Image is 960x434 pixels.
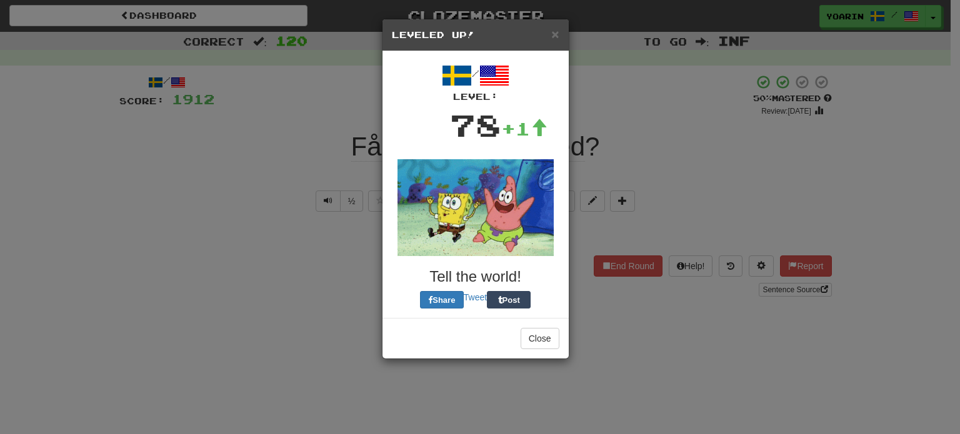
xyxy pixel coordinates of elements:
div: 78 [450,103,501,147]
img: spongebob-53e4afb176f15ec50bbd25504a55505dc7932d5912ae3779acb110eb58d89fe3.gif [397,159,554,256]
div: +1 [501,116,547,141]
button: Share [420,291,464,308]
button: Post [487,291,531,308]
h5: Leveled Up! [392,29,559,41]
div: / [392,61,559,103]
button: Close [551,27,559,41]
a: Tweet [464,292,487,302]
div: Level: [392,91,559,103]
h3: Tell the world! [392,269,559,285]
span: × [551,27,559,41]
button: Close [521,328,559,349]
